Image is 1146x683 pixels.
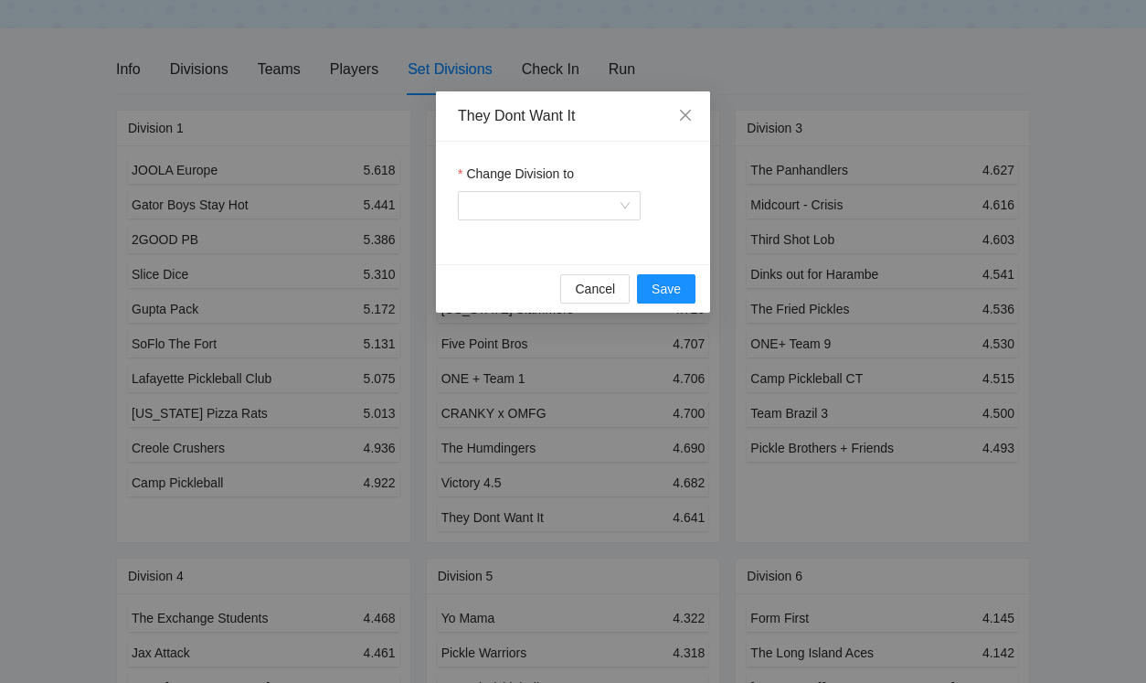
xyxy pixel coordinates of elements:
button: Save [637,274,695,304]
div: They Dont Want It [458,106,688,126]
button: Close [661,91,710,141]
span: close [678,108,693,123]
span: Save [652,279,681,299]
label: Change Division to [458,164,574,184]
span: Cancel [575,279,615,299]
button: Cancel [560,274,630,304]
